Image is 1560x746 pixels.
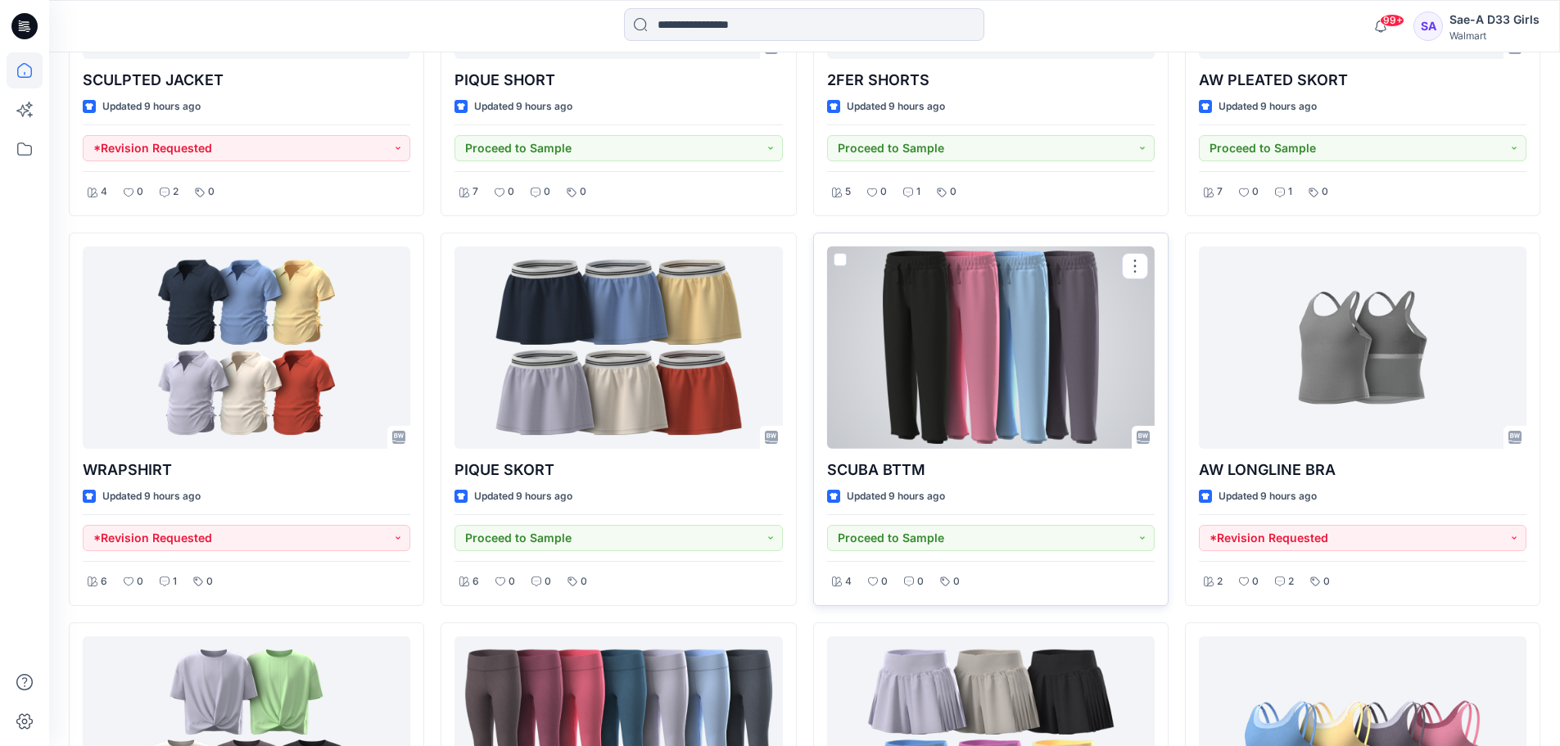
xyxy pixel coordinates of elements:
p: 0 [950,183,956,201]
p: 0 [1252,573,1259,590]
p: 0 [580,183,586,201]
p: SCUBA BTTM [827,459,1155,482]
p: 0 [508,183,514,201]
a: WRAPSHIRT [83,246,410,449]
p: AW PLEATED SKORT [1199,69,1526,92]
a: PIQUE SKORT [454,246,782,449]
p: 1 [1288,183,1292,201]
p: Updated 9 hours ago [474,98,572,115]
p: 2 [1217,573,1223,590]
p: 0 [1252,183,1259,201]
p: 1 [916,183,920,201]
p: 0 [1323,573,1330,590]
p: 0 [208,183,215,201]
p: 0 [881,573,888,590]
p: 0 [544,183,550,201]
p: Updated 9 hours ago [102,98,201,115]
p: 0 [953,573,960,590]
p: Updated 9 hours ago [102,488,201,505]
p: 0 [137,183,143,201]
span: 99+ [1380,14,1404,27]
p: Updated 9 hours ago [474,488,572,505]
p: Updated 9 hours ago [847,98,945,115]
p: 2 [1288,573,1294,590]
p: 7 [1217,183,1223,201]
div: Sae-A D33 Girls [1449,10,1540,29]
div: Walmart [1449,29,1540,42]
p: 6 [101,573,107,590]
p: 7 [473,183,478,201]
p: Updated 9 hours ago [1219,98,1317,115]
p: 2FER SHORTS [827,69,1155,92]
p: 0 [917,573,924,590]
p: AW LONGLINE BRA [1199,459,1526,482]
a: AW LONGLINE BRA [1199,246,1526,449]
p: 4 [101,183,107,201]
p: 0 [581,573,587,590]
p: 0 [1322,183,1328,201]
p: PIQUE SHORT [454,69,782,92]
p: SCULPTED JACKET [83,69,410,92]
p: 5 [845,183,851,201]
p: 1 [173,573,177,590]
p: 2 [173,183,179,201]
p: PIQUE SKORT [454,459,782,482]
p: 0 [545,573,551,590]
p: 0 [206,573,213,590]
p: Updated 9 hours ago [1219,488,1317,505]
p: Updated 9 hours ago [847,488,945,505]
p: 4 [845,573,852,590]
p: 0 [137,573,143,590]
div: SA [1413,11,1443,41]
a: SCUBA BTTM [827,246,1155,449]
p: 0 [509,573,515,590]
p: 6 [473,573,479,590]
p: 0 [880,183,887,201]
p: WRAPSHIRT [83,459,410,482]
